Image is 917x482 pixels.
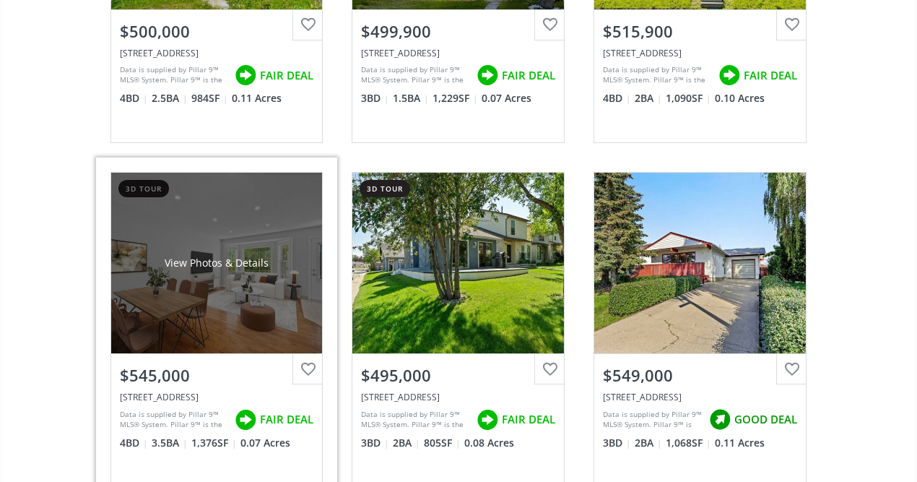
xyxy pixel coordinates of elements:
span: 1,376 SF [191,436,237,450]
div: $500,000 [120,20,314,43]
span: 3 BD [361,436,389,450]
span: 3.5 BA [152,436,188,450]
div: 79 Templegreen Place NE, Calgary, AB T1Y 4Z2 [361,391,555,403]
span: 1.5 BA [393,91,429,106]
div: 820 Archwood Road SE, Calgary, AB T2J 1C4 [603,391,797,403]
img: rating icon [231,405,260,434]
span: 0.07 Acres [482,91,531,106]
span: 2 BA [635,91,662,106]
span: FAIR DEAL [744,68,797,83]
div: $495,000 [361,364,555,387]
img: rating icon [715,61,744,90]
span: 1,229 SF [433,91,478,106]
span: 1,090 SF [666,91,711,106]
span: 0.11 Acres [232,91,282,106]
div: $549,000 [603,364,797,387]
span: 2 BA [393,436,420,450]
span: 3 BD [603,436,631,450]
span: 0.08 Acres [464,436,514,450]
span: 2 BA [635,436,662,450]
span: 4 BD [120,436,148,450]
img: rating icon [473,405,502,434]
span: 1,068 SF [666,436,711,450]
span: 4 BD [120,91,148,106]
div: 84 Falconridge Place NE, Calgary, AB T3J 1A6 [120,47,314,59]
span: 4 BD [603,91,631,106]
img: rating icon [231,61,260,90]
div: Data is supplied by Pillar 9™ MLS® System. Pillar 9™ is the owner of the copyright in its MLS® Sy... [361,409,469,431]
div: 268 Falton Drive NE, Calgary, AB T3J 2W6 [361,47,555,59]
span: 0.10 Acres [715,91,765,106]
span: 0.11 Acres [715,436,765,450]
span: 3 BD [361,91,389,106]
div: 127 Falshire Way NE, Calgary, AB T3J 2C7 [603,47,797,59]
div: $515,900 [603,20,797,43]
img: rating icon [473,61,502,90]
div: View Photos & Details [165,256,269,270]
div: Data is supplied by Pillar 9™ MLS® System. Pillar 9™ is the owner of the copyright in its MLS® Sy... [120,64,228,86]
div: $545,000 [120,364,314,387]
span: FAIR DEAL [260,68,313,83]
img: rating icon [705,405,734,434]
div: Data is supplied by Pillar 9™ MLS® System. Pillar 9™ is the owner of the copyright in its MLS® Sy... [361,64,469,86]
span: FAIR DEAL [502,412,555,427]
div: $499,900 [361,20,555,43]
span: 2.5 BA [152,91,188,106]
span: 0.07 Acres [240,436,290,450]
span: GOOD DEAL [734,412,797,427]
div: 153 Coventry View NE, Calgary, AB T3K 5H4 [120,391,314,403]
span: FAIR DEAL [502,68,555,83]
span: 805 SF [424,436,461,450]
div: Data is supplied by Pillar 9™ MLS® System. Pillar 9™ is the owner of the copyright in its MLS® Sy... [120,409,228,431]
span: 984 SF [191,91,228,106]
div: Data is supplied by Pillar 9™ MLS® System. Pillar 9™ is the owner of the copyright in its MLS® Sy... [603,409,702,431]
span: FAIR DEAL [260,412,313,427]
div: Data is supplied by Pillar 9™ MLS® System. Pillar 9™ is the owner of the copyright in its MLS® Sy... [603,64,711,86]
